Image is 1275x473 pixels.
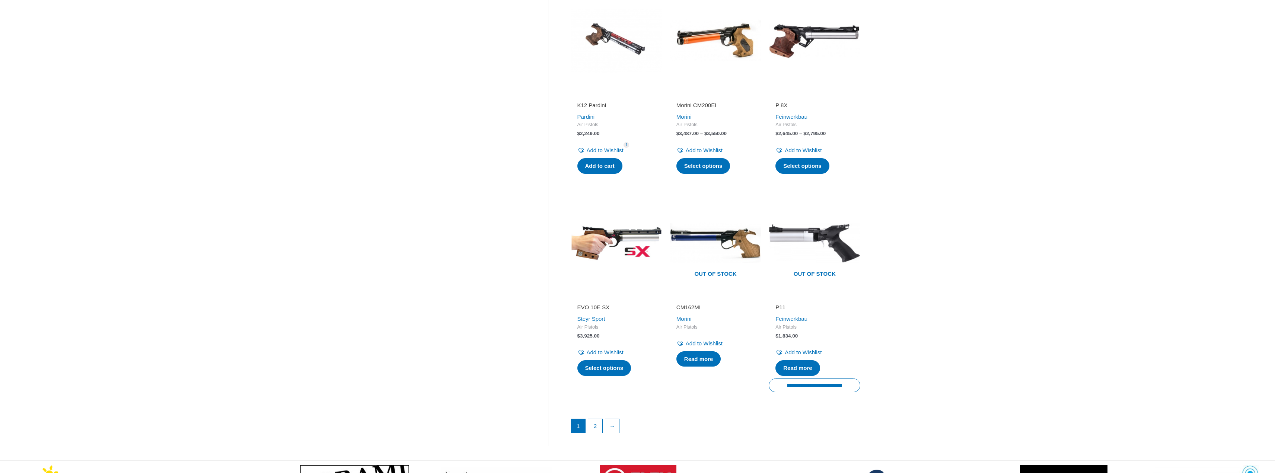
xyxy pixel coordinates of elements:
a: Morini CM200EI [676,102,755,112]
img: P11 [769,197,860,289]
span: Out of stock [774,266,855,283]
span: Add to Wishlist [686,147,723,153]
a: Feinwerkbau [775,316,807,322]
a: K12 Pardini [577,102,656,112]
a: Add to Wishlist [775,145,822,156]
a: → [605,419,619,433]
bdi: 1,834.00 [775,333,798,339]
a: Select options for “CM162MI” [676,351,721,367]
span: $ [676,131,679,136]
a: Select options for “Morini CM200EI” [676,158,730,174]
bdi: 3,487.00 [676,131,699,136]
span: Air Pistols [775,122,854,128]
nav: Product Pagination [571,419,861,437]
span: $ [775,131,778,136]
a: Steyr Sport [577,316,605,322]
iframe: Customer reviews powered by Trustpilot [577,91,656,100]
span: Page 1 [571,419,586,433]
span: 1 [624,142,629,148]
span: Air Pistols [577,122,656,128]
span: Air Pistols [676,122,755,128]
span: – [700,131,703,136]
span: $ [803,131,806,136]
a: Page 2 [588,419,602,433]
a: Read more about “P11” [775,360,820,376]
iframe: Customer reviews powered by Trustpilot [775,91,854,100]
a: Select options for “EVO 10E SX” [577,360,631,376]
span: Add to Wishlist [785,349,822,355]
bdi: 2,645.00 [775,131,798,136]
a: P 8X [775,102,854,112]
a: CM162MI [676,304,755,314]
a: Morini [676,114,692,120]
span: – [799,131,802,136]
a: Add to Wishlist [775,347,822,358]
img: CM162MI [670,197,761,289]
a: Add to cart: “K12 Pardini” [577,158,622,174]
h2: CM162MI [676,304,755,311]
iframe: Customer reviews powered by Trustpilot [676,91,755,100]
span: Add to Wishlist [785,147,822,153]
bdi: 2,795.00 [803,131,826,136]
bdi: 3,925.00 [577,333,600,339]
iframe: Customer reviews powered by Trustpilot [577,293,656,302]
h2: K12 Pardini [577,102,656,109]
span: $ [577,131,580,136]
a: EVO 10E SX [577,304,656,314]
a: Feinwerkbau [775,114,807,120]
a: Out of stock [670,197,761,289]
span: Air Pistols [775,324,854,330]
iframe: Customer reviews powered by Trustpilot [775,293,854,302]
a: P11 [775,304,854,314]
span: Air Pistols [676,324,755,330]
a: Add to Wishlist [676,145,723,156]
span: Out of stock [675,266,756,283]
span: Add to Wishlist [587,147,624,153]
h2: Morini CM200EI [676,102,755,109]
a: Pardini [577,114,595,120]
bdi: 3,550.00 [704,131,727,136]
h2: P 8X [775,102,854,109]
h2: P11 [775,304,854,311]
a: Add to Wishlist [676,338,723,349]
iframe: Customer reviews powered by Trustpilot [676,293,755,302]
h2: EVO 10E SX [577,304,656,311]
span: $ [775,333,778,339]
img: EVO 10E SX [571,197,662,289]
a: Out of stock [769,197,860,289]
span: $ [704,131,707,136]
a: Morini [676,316,692,322]
a: Add to Wishlist [577,145,624,156]
span: Add to Wishlist [587,349,624,355]
a: Select options for “P 8X” [775,158,829,174]
a: Add to Wishlist [577,347,624,358]
span: Add to Wishlist [686,340,723,346]
bdi: 2,249.00 [577,131,600,136]
span: $ [577,333,580,339]
span: Air Pistols [577,324,656,330]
